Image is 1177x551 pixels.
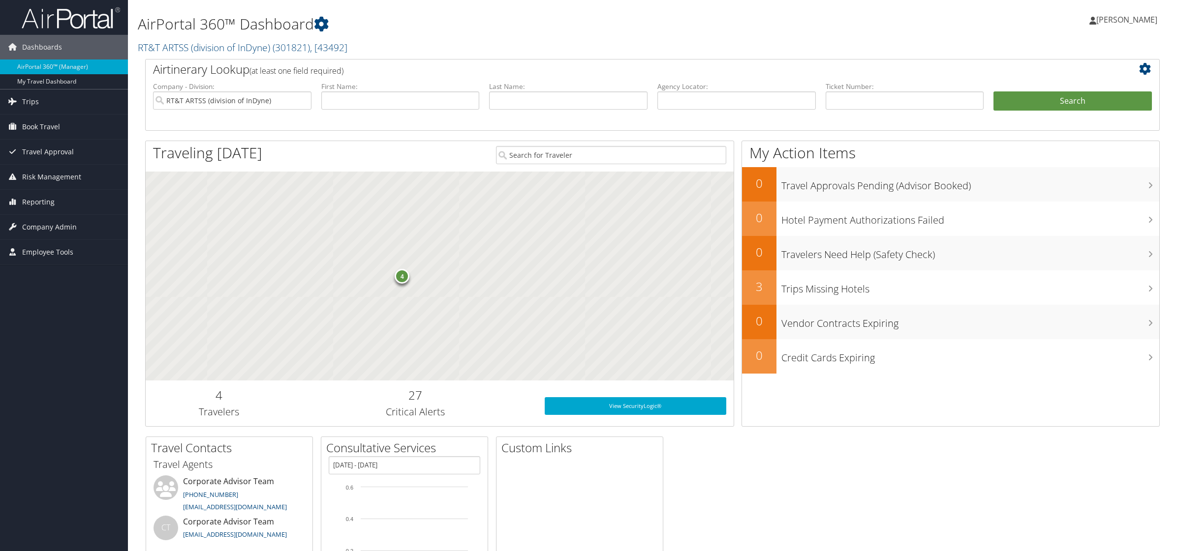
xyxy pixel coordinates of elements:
[742,175,776,192] h2: 0
[153,387,285,404] h2: 4
[489,82,648,91] label: Last Name:
[310,41,347,54] span: , [ 43492 ]
[154,458,305,471] h3: Travel Agents
[153,143,262,163] h1: Traveling [DATE]
[22,215,77,239] span: Company Admin
[742,313,776,329] h2: 0
[153,82,311,91] label: Company - Division:
[138,14,824,34] h1: AirPortal 360™ Dashboard
[22,89,39,114] span: Trips
[300,405,530,419] h3: Critical Alerts
[742,167,1159,202] a: 0Travel Approvals Pending (Advisor Booked)
[657,82,816,91] label: Agency Locator:
[742,143,1159,163] h1: My Action Items
[22,6,120,29] img: airportal-logo.png
[742,305,1159,339] a: 0Vendor Contracts Expiring
[1096,14,1157,25] span: [PERSON_NAME]
[153,405,285,419] h3: Travelers
[22,140,74,164] span: Travel Approval
[826,82,984,91] label: Ticket Number:
[395,268,410,283] div: 4
[742,236,1159,270] a: 0Travelers Need Help (Safety Check)
[22,165,81,189] span: Risk Management
[781,243,1159,261] h3: Travelers Need Help (Safety Check)
[183,502,287,511] a: [EMAIL_ADDRESS][DOMAIN_NAME]
[151,439,312,456] h2: Travel Contacts
[346,485,353,491] tspan: 0.6
[149,516,310,548] li: Corporate Advisor Team
[183,490,238,499] a: [PHONE_NUMBER]
[346,516,353,522] tspan: 0.4
[993,91,1152,111] button: Search
[22,35,62,59] span: Dashboards
[742,244,776,261] h2: 0
[183,530,287,539] a: [EMAIL_ADDRESS][DOMAIN_NAME]
[273,41,310,54] span: ( 301821 )
[501,439,663,456] h2: Custom Links
[781,312,1159,330] h3: Vendor Contracts Expiring
[321,82,480,91] label: First Name:
[742,202,1159,236] a: 0Hotel Payment Authorizations Failed
[742,278,776,295] h2: 3
[1089,5,1167,34] a: [PERSON_NAME]
[545,397,726,415] a: View SecurityLogic®
[22,190,55,214] span: Reporting
[22,115,60,139] span: Book Travel
[742,209,776,226] h2: 0
[154,516,178,540] div: CT
[742,347,776,364] h2: 0
[742,339,1159,374] a: 0Credit Cards Expiring
[781,174,1159,193] h3: Travel Approvals Pending (Advisor Booked)
[781,208,1159,227] h3: Hotel Payment Authorizations Failed
[22,240,73,264] span: Employee Tools
[300,387,530,404] h2: 27
[138,41,347,54] a: RT&T ARTSS (division of InDyne)
[742,270,1159,305] a: 3Trips Missing Hotels
[249,65,343,76] span: (at least one field required)
[496,146,726,164] input: Search for Traveler
[153,61,1067,78] h2: Airtinerary Lookup
[149,475,310,516] li: Corporate Advisor Team
[326,439,488,456] h2: Consultative Services
[781,277,1159,296] h3: Trips Missing Hotels
[781,346,1159,365] h3: Credit Cards Expiring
